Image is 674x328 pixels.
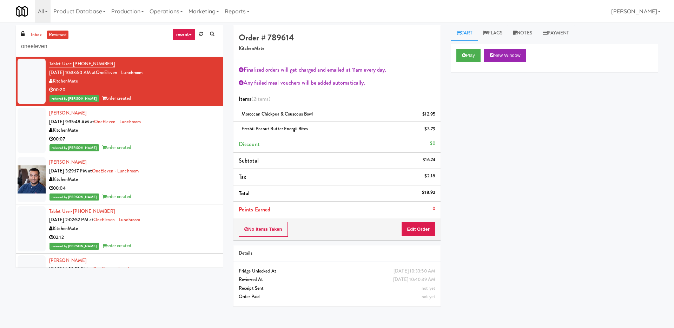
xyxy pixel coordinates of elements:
[484,49,526,62] button: New Window
[49,69,96,76] span: [DATE] 10:33:50 AM at
[537,25,575,41] a: Payment
[49,216,93,223] span: [DATE] 2:02:52 PM at
[239,95,270,103] span: Items
[93,265,140,272] a: OneEleven - Lunchroom
[478,25,508,41] a: Flags
[424,172,435,181] div: $2.18
[49,208,115,215] a: Tablet User· [PHONE_NUMBER]
[172,29,196,40] a: recent
[49,159,86,165] a: [PERSON_NAME]
[94,118,141,125] a: OneEleven - Lunchroom
[422,110,435,119] div: $12.95
[49,86,218,94] div: 00:20
[16,5,28,18] img: Micromart
[239,33,435,42] h4: Order # 789614
[29,31,44,39] a: inbox
[49,118,94,125] span: [DATE] 9:35:48 AM at
[432,204,435,213] div: 0
[49,265,93,272] span: [DATE] 1:08:33 PM at
[451,25,478,41] a: Cart
[16,204,223,254] li: Tablet User· [PHONE_NUMBER][DATE] 2:02:52 PM atOneEleven - LunchroomKitchenMate02:12reviewed by [...
[422,293,435,300] span: not yet
[239,275,435,284] div: Reviewed At
[239,205,270,214] span: Points Earned
[251,95,270,103] span: (2 )
[256,95,269,103] ng-pluralize: items
[394,267,435,276] div: [DATE] 10:33:50 AM
[239,189,250,197] span: Total
[71,208,115,215] span: · [PHONE_NUMBER]
[49,243,99,250] span: reviewed by [PERSON_NAME]
[93,216,140,223] a: OneEleven - Lunchroom
[508,25,537,41] a: Notes
[16,106,223,155] li: [PERSON_NAME][DATE] 9:35:48 AM atOneEleven - LunchroomKitchenMate00:07reviewed by [PERSON_NAME]or...
[102,242,131,249] span: order created
[16,155,223,204] li: [PERSON_NAME][DATE] 3:29:17 PM atOneEleven - LunchroomKitchenMate00:04reviewed by [PERSON_NAME]or...
[242,125,308,132] span: Freshii Peanut Butter Energii Bites
[49,126,218,135] div: KitchenMate
[422,285,435,291] span: not yet
[49,135,218,144] div: 00:07
[16,254,223,303] li: [PERSON_NAME][DATE] 1:08:33 PM atOneEleven - LunchroomKitchenMate00:03reviewed by [PERSON_NAME]or...
[239,157,259,165] span: Subtotal
[49,77,218,86] div: KitchenMate
[239,284,435,293] div: Receipt Sent
[242,111,313,117] span: Moroccan Chickpea & Couscous Bowl
[71,60,115,67] span: · [PHONE_NUMBER]
[239,78,435,88] div: Any failed meal vouchers will be added automatically.
[239,173,246,181] span: Tax
[21,40,218,53] input: Search vision orders
[49,95,99,102] span: reviewed by [PERSON_NAME]
[49,175,218,184] div: KitchenMate
[49,193,99,201] span: reviewed by [PERSON_NAME]
[92,168,139,174] a: OneEleven - Lunchroom
[49,224,218,233] div: KitchenMate
[239,140,260,148] span: Discount
[393,275,435,284] div: [DATE] 10:40:39 AM
[49,233,218,242] div: 02:12
[239,293,435,301] div: Order Paid
[430,139,435,148] div: $0
[424,125,435,133] div: $3.79
[456,49,481,62] button: Play
[239,267,435,276] div: Fridge Unlocked At
[49,110,86,116] a: [PERSON_NAME]
[422,188,435,197] div: $18.92
[239,65,435,75] div: Finalized orders will get charged and emailed at 11am every day.
[49,168,92,174] span: [DATE] 3:29:17 PM at
[239,222,288,237] button: No Items Taken
[423,156,435,164] div: $16.74
[401,222,435,237] button: Edit Order
[16,57,223,106] li: Tablet User· [PHONE_NUMBER][DATE] 10:33:50 AM atOneEleven - LunchroomKitchenMate00:20reviewed by ...
[239,46,435,51] h5: KitchenMate
[102,95,131,101] span: order created
[239,249,435,258] div: Details
[96,69,143,76] a: OneEleven - Lunchroom
[102,193,131,200] span: order created
[102,144,131,151] span: order created
[49,60,115,67] a: Tablet User· [PHONE_NUMBER]
[49,184,218,193] div: 00:04
[49,257,86,264] a: [PERSON_NAME]
[47,31,69,39] a: reviewed
[49,144,99,151] span: reviewed by [PERSON_NAME]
